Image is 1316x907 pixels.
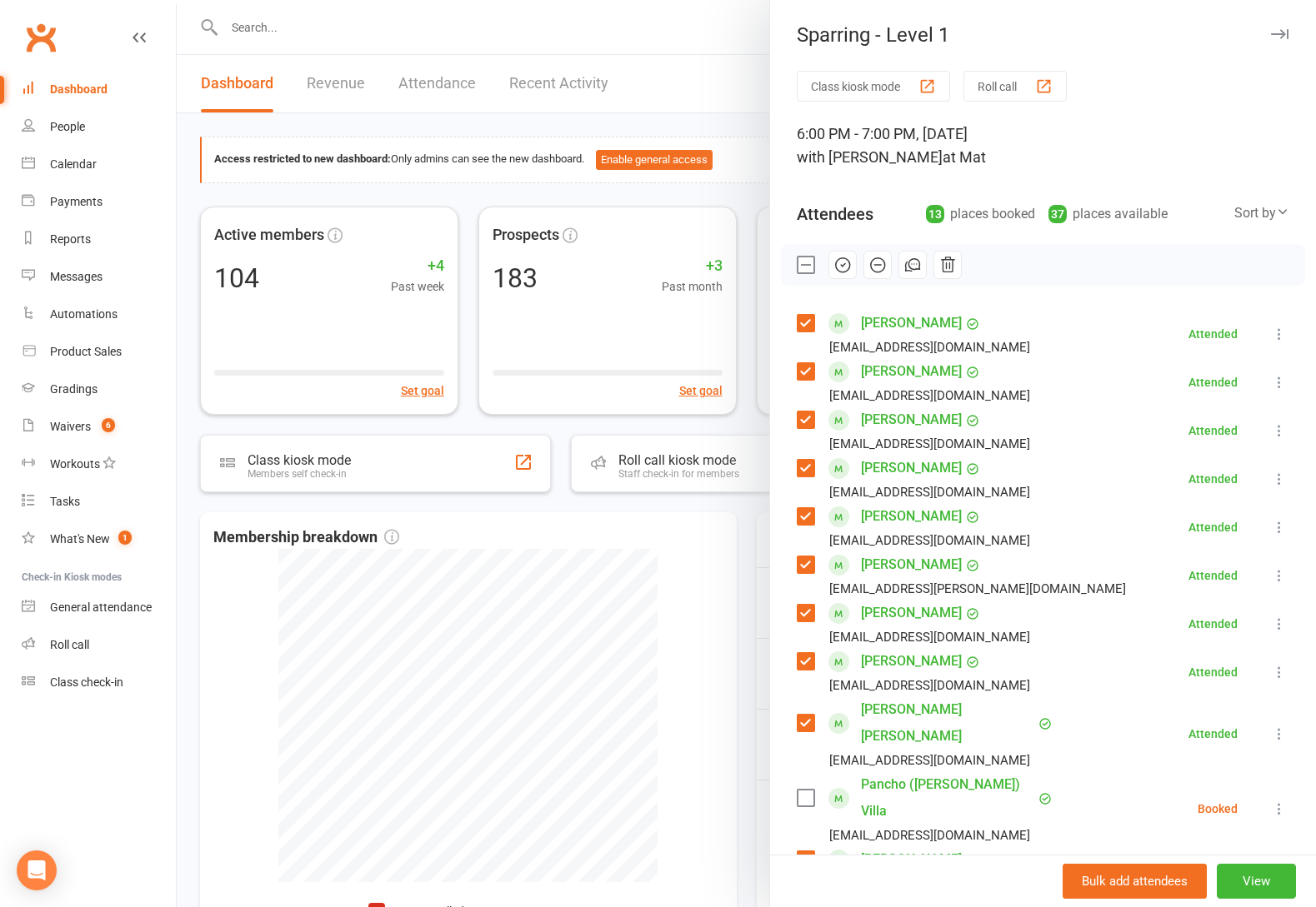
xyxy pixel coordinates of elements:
[829,750,1030,771] div: [EMAIL_ADDRESS][DOMAIN_NAME]
[1048,202,1168,226] div: places available
[20,17,62,58] a: Clubworx
[50,382,98,396] div: Gradings
[50,195,103,208] div: Payments
[861,503,962,530] a: [PERSON_NAME]
[50,120,85,133] div: People
[22,333,176,371] a: Product Sales
[22,408,176,446] a: Waivers 6
[50,232,91,246] div: Reports
[1198,803,1238,815] div: Booked
[861,551,962,578] a: [PERSON_NAME]
[1188,618,1238,630] div: Attended
[1188,328,1238,340] div: Attended
[1188,728,1238,740] div: Attended
[861,406,962,433] a: [PERSON_NAME]
[50,495,80,508] div: Tasks
[50,532,110,546] div: What's New
[22,589,176,626] a: General attendance kiosk mode
[50,307,118,321] div: Automations
[22,483,176,521] a: Tasks
[1188,521,1238,533] div: Attended
[50,82,108,96] div: Dashboard
[926,205,944,223] div: 13
[1188,425,1238,436] div: Attended
[829,336,1030,358] div: [EMAIL_ADDRESS][DOMAIN_NAME]
[829,481,1030,503] div: [EMAIL_ADDRESS][DOMAIN_NAME]
[50,675,123,689] div: Class check-in
[22,371,176,408] a: Gradings
[50,157,97,171] div: Calendar
[797,148,943,166] span: with [PERSON_NAME]
[22,521,176,558] a: What's New1
[1217,864,1296,899] button: View
[861,696,1034,750] a: [PERSON_NAME] [PERSON_NAME]
[22,146,176,183] a: Calendar
[861,455,962,481] a: [PERSON_NAME]
[50,270,103,283] div: Messages
[829,626,1030,648] div: [EMAIL_ADDRESS][DOMAIN_NAME]
[829,675,1030,696] div: [EMAIL_ADDRESS][DOMAIN_NAME]
[50,601,152,614] div: General attendance
[118,531,132,545] span: 1
[22,626,176,664] a: Roll call
[1188,376,1238,388] div: Attended
[861,648,962,675] a: [PERSON_NAME]
[943,148,986,166] span: at Mat
[17,850,57,890] div: Open Intercom Messenger
[102,418,115,432] span: 6
[1188,473,1238,485] div: Attended
[797,202,873,226] div: Attendees
[797,71,950,102] button: Class kiosk mode
[22,221,176,258] a: Reports
[50,420,91,433] div: Waivers
[829,825,1030,846] div: [EMAIL_ADDRESS][DOMAIN_NAME]
[22,258,176,296] a: Messages
[50,345,122,358] div: Product Sales
[770,23,1316,47] div: Sparring - Level 1
[861,310,962,336] a: [PERSON_NAME]
[829,385,1030,406] div: [EMAIL_ADDRESS][DOMAIN_NAME]
[22,446,176,483] a: Workouts
[22,183,176,221] a: Payments
[797,122,1289,169] div: 6:00 PM - 7:00 PM, [DATE]
[861,846,962,873] a: [PERSON_NAME]
[22,108,176,146] a: People
[1048,205,1067,223] div: 37
[22,71,176,108] a: Dashboard
[1188,570,1238,581] div: Attended
[829,433,1030,455] div: [EMAIL_ADDRESS][DOMAIN_NAME]
[50,638,89,651] div: Roll call
[1234,202,1289,224] div: Sort by
[861,771,1034,825] a: Pancho ([PERSON_NAME]) Villa
[22,664,176,701] a: Class kiosk mode
[861,358,962,385] a: [PERSON_NAME]
[829,530,1030,551] div: [EMAIL_ADDRESS][DOMAIN_NAME]
[926,202,1035,226] div: places booked
[963,71,1067,102] button: Roll call
[22,296,176,333] a: Automations
[1063,864,1207,899] button: Bulk add attendees
[829,578,1126,600] div: [EMAIL_ADDRESS][PERSON_NAME][DOMAIN_NAME]
[1188,666,1238,678] div: Attended
[50,457,100,471] div: Workouts
[861,600,962,626] a: [PERSON_NAME]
